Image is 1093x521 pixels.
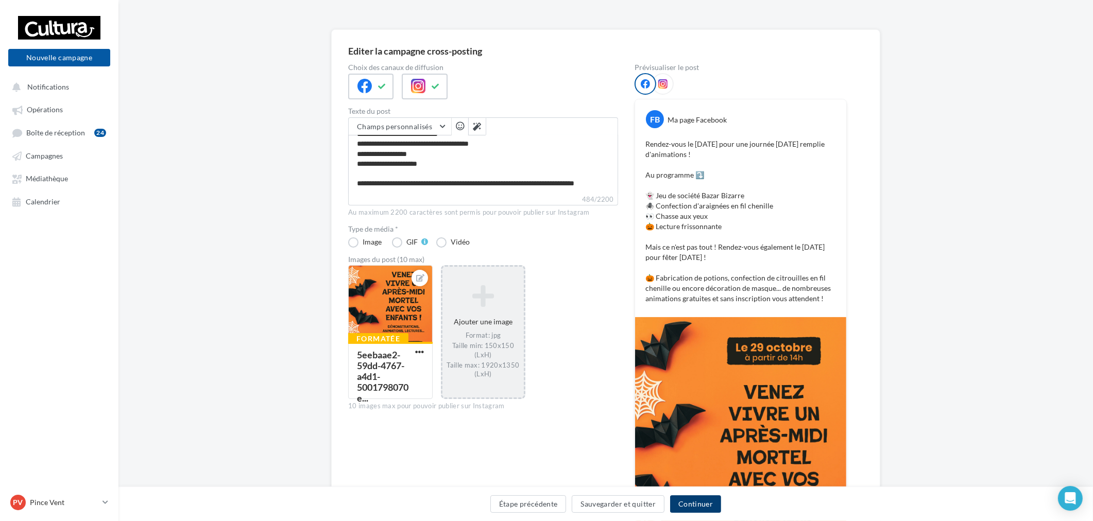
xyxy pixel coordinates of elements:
[348,208,618,217] div: Au maximum 2200 caractères sont permis pour pouvoir publier sur Instagram
[8,493,110,512] a: PV Pince Vent
[6,123,112,142] a: Boîte de réception24
[645,139,836,304] p: Rendez-vous le [DATE] pour une journée [DATE] remplie d'animations ! Au programme ⤵️ 👻 Jeu de soc...
[26,151,63,160] span: Campagnes
[668,115,727,125] div: Ma page Facebook
[348,46,482,56] div: Editer la campagne cross-posting
[348,64,618,71] label: Choix des canaux de diffusion
[348,108,618,115] label: Texte du post
[27,82,69,91] span: Notifications
[490,495,567,513] button: Étape précédente
[406,238,418,246] div: GIF
[13,497,23,508] span: PV
[94,129,106,137] div: 24
[646,110,664,128] div: FB
[348,194,618,205] label: 484/2200
[451,238,470,246] div: Vidéo
[348,402,618,411] div: 10 images max pour pouvoir publier sur Instagram
[26,197,60,206] span: Calendrier
[30,497,98,508] p: Pince Vent
[8,49,110,66] button: Nouvelle campagne
[348,333,408,344] div: Formatée
[670,495,721,513] button: Continuer
[6,169,112,187] a: Médiathèque
[348,256,618,263] div: Images du post (10 max)
[572,495,664,513] button: Sauvegarder et quitter
[6,146,112,165] a: Campagnes
[27,106,63,114] span: Opérations
[635,64,847,71] div: Prévisualiser le post
[357,122,432,131] span: Champs personnalisés
[348,225,618,233] label: Type de média *
[1058,486,1083,511] div: Open Intercom Messenger
[6,100,112,118] a: Opérations
[357,349,408,404] div: 5eebaae2-59dd-4767-a4d1-5001798070e...
[26,128,85,137] span: Boîte de réception
[6,192,112,211] a: Calendrier
[363,238,382,246] div: Image
[26,175,68,183] span: Médiathèque
[349,118,451,135] button: Champs personnalisés
[6,77,108,96] button: Notifications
